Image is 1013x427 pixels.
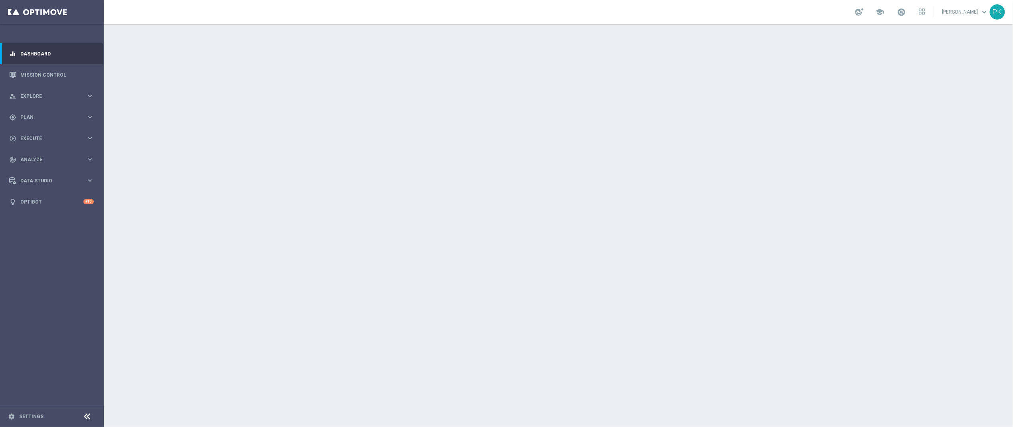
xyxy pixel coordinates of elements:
span: school [876,8,884,16]
div: PK [990,4,1005,20]
i: equalizer [9,50,16,57]
div: Data Studio [9,177,86,184]
a: Optibot [20,191,83,212]
div: +10 [83,199,94,204]
i: person_search [9,93,16,100]
div: Execute [9,135,86,142]
div: Plan [9,114,86,121]
i: play_circle_outline [9,135,16,142]
button: person_search Explore keyboard_arrow_right [9,93,94,99]
div: Analyze [9,156,86,163]
button: track_changes Analyze keyboard_arrow_right [9,156,94,163]
button: lightbulb Optibot +10 [9,199,94,205]
i: keyboard_arrow_right [86,177,94,184]
div: Mission Control [9,64,94,85]
span: Explore [20,94,86,99]
i: gps_fixed [9,114,16,121]
span: keyboard_arrow_down [980,8,989,16]
a: Dashboard [20,43,94,64]
span: Analyze [20,157,86,162]
a: Settings [19,414,44,419]
i: lightbulb [9,198,16,206]
div: Dashboard [9,43,94,64]
div: Explore [9,93,86,100]
button: Mission Control [9,72,94,78]
button: equalizer Dashboard [9,51,94,57]
i: keyboard_arrow_right [86,156,94,163]
i: settings [8,413,15,420]
i: keyboard_arrow_right [86,134,94,142]
button: Data Studio keyboard_arrow_right [9,178,94,184]
i: track_changes [9,156,16,163]
button: play_circle_outline Execute keyboard_arrow_right [9,135,94,142]
span: Execute [20,136,86,141]
i: keyboard_arrow_right [86,113,94,121]
button: gps_fixed Plan keyboard_arrow_right [9,114,94,121]
a: Mission Control [20,64,94,85]
div: Optibot [9,191,94,212]
span: Data Studio [20,178,86,183]
span: Plan [20,115,86,120]
i: keyboard_arrow_right [86,92,94,100]
a: [PERSON_NAME]keyboard_arrow_down [942,6,990,18]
